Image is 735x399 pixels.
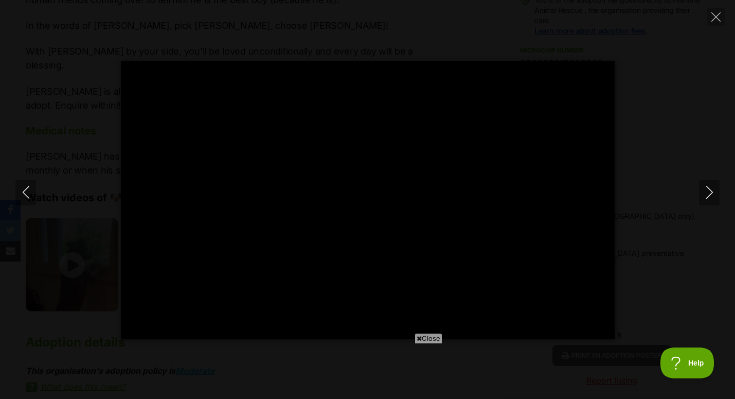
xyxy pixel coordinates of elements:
button: Next [699,180,720,205]
iframe: Advertisement [181,348,555,394]
button: Close [707,8,725,26]
span: Close [415,333,442,343]
button: Previous [15,180,36,205]
iframe: Help Scout Beacon - Open [660,348,714,378]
